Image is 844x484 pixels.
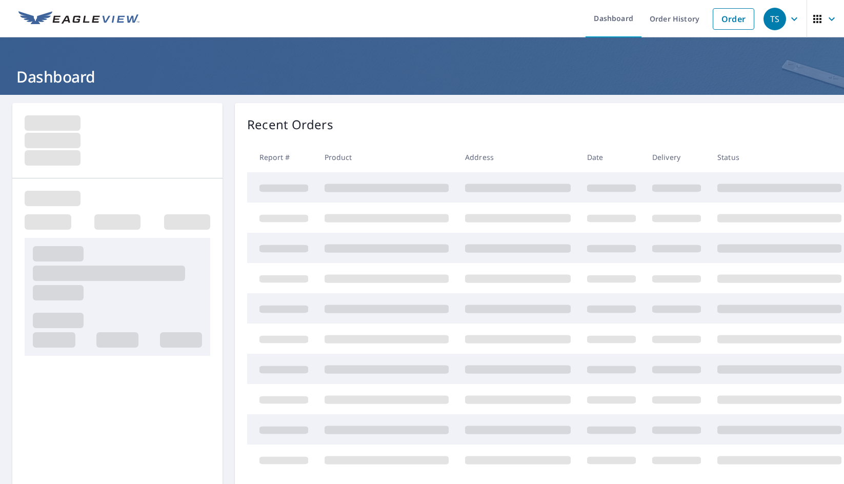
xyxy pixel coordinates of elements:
th: Report # [247,142,316,172]
a: Order [713,8,754,30]
div: TS [763,8,786,30]
img: EV Logo [18,11,139,27]
th: Product [316,142,457,172]
h1: Dashboard [12,66,832,87]
p: Recent Orders [247,115,333,134]
th: Delivery [644,142,709,172]
th: Address [457,142,579,172]
th: Date [579,142,644,172]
